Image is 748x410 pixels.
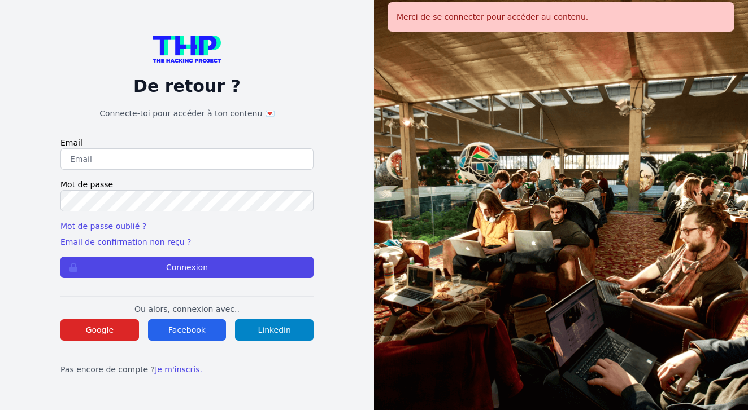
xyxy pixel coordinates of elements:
button: Google [60,319,139,341]
img: logo [153,36,221,63]
p: De retour ? [60,76,314,96]
button: Connexion [60,257,314,278]
button: Facebook [148,319,227,341]
button: Linkedin [235,319,314,341]
div: Merci de se connecter pour accéder au contenu. [388,2,734,32]
h1: Connecte-toi pour accéder à ton contenu 💌 [60,108,314,119]
a: Mot de passe oublié ? [60,222,146,231]
label: Email [60,137,314,148]
p: Ou alors, connexion avec.. [60,303,314,315]
a: Email de confirmation non reçu ? [60,237,191,246]
p: Pas encore de compte ? [60,364,314,375]
label: Mot de passe [60,179,314,190]
input: Email [60,148,314,170]
a: Je m'inscris. [155,365,202,374]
